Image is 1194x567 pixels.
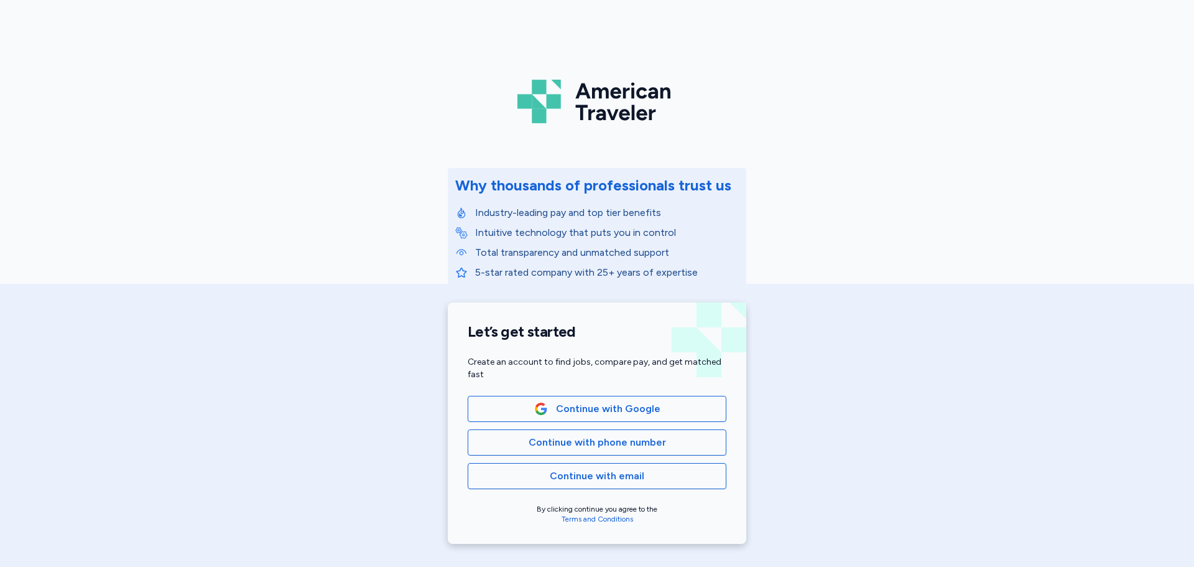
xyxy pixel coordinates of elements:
[475,245,739,260] p: Total transparency and unmatched support
[529,435,666,450] span: Continue with phone number
[556,401,660,416] span: Continue with Google
[475,205,739,220] p: Industry-leading pay and top tier benefits
[468,429,726,456] button: Continue with phone number
[455,176,731,195] div: Why thousands of professionals trust us
[468,396,726,422] button: Google LogoContinue with Google
[534,402,548,416] img: Google Logo
[468,356,726,381] div: Create an account to find jobs, compare pay, and get matched fast
[468,463,726,489] button: Continue with email
[468,504,726,524] div: By clicking continue you agree to the
[550,469,644,484] span: Continue with email
[468,322,726,341] h1: Let’s get started
[475,265,739,280] p: 5-star rated company with 25+ years of expertise
[475,225,739,240] p: Intuitive technology that puts you in control
[517,75,677,128] img: Logo
[562,515,633,523] a: Terms and Conditions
